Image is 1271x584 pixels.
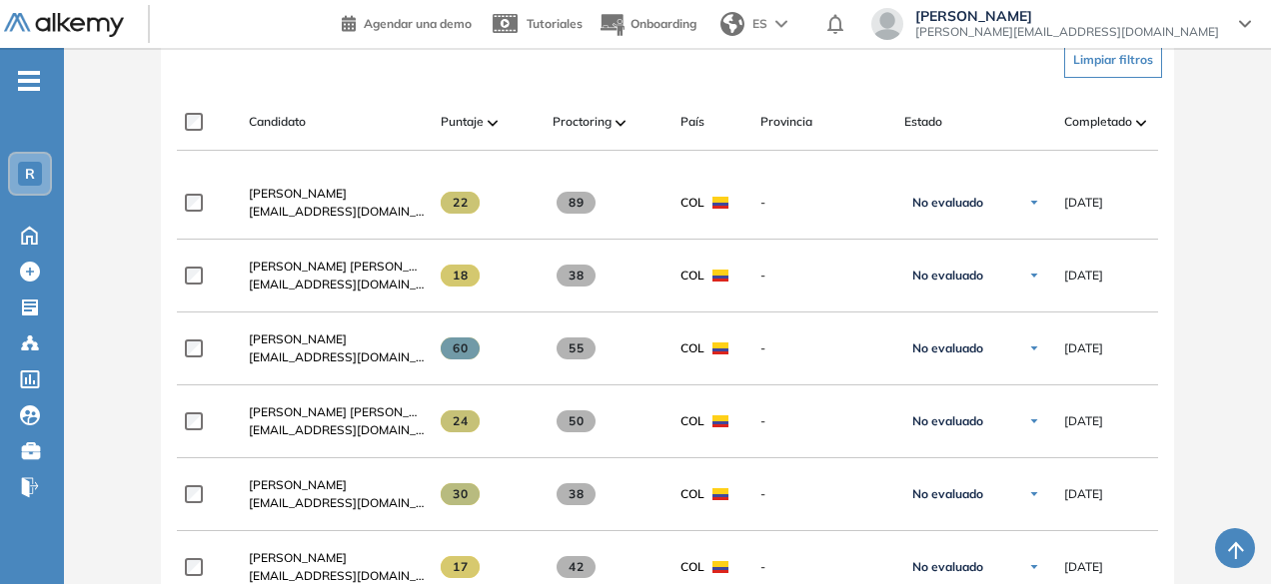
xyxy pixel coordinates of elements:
[760,267,888,285] span: -
[912,486,983,502] span: No evaluado
[249,476,425,494] a: [PERSON_NAME]
[712,561,728,573] img: COL
[720,12,744,36] img: world
[680,339,704,357] span: COL
[249,276,425,293] span: [EMAIL_ADDRESS][DOMAIN_NAME]
[775,20,787,28] img: arrow
[1064,412,1103,430] span: [DATE]
[912,195,983,211] span: No evaluado
[249,113,306,131] span: Candidato
[1028,197,1040,209] img: Ícono de flecha
[712,270,728,282] img: COL
[680,558,704,576] span: COL
[488,120,498,126] img: [missing "en.ARROW_ALT" translation]
[1028,415,1040,427] img: Ícono de flecha
[904,113,942,131] span: Estado
[760,339,888,357] span: -
[1028,561,1040,573] img: Ícono de flecha
[712,197,728,209] img: COL
[249,331,347,346] span: [PERSON_NAME]
[249,404,549,419] span: [PERSON_NAME] [PERSON_NAME] [PERSON_NAME]
[557,192,596,214] span: 89
[557,483,596,505] span: 38
[1064,485,1103,503] span: [DATE]
[680,485,704,503] span: COL
[249,258,425,276] a: [PERSON_NAME] [PERSON_NAME]
[1064,113,1132,131] span: Completado
[249,477,347,492] span: [PERSON_NAME]
[441,483,480,505] span: 30
[760,113,812,131] span: Provincia
[249,185,425,203] a: [PERSON_NAME]
[760,485,888,503] span: -
[441,410,480,432] span: 24
[1136,120,1146,126] img: [missing "en.ARROW_ALT" translation]
[1064,339,1103,357] span: [DATE]
[557,410,596,432] span: 50
[680,194,704,212] span: COL
[527,16,583,31] span: Tutoriales
[912,559,983,575] span: No evaluado
[680,267,704,285] span: COL
[441,113,484,131] span: Puntaje
[25,166,35,182] span: R
[912,268,983,284] span: No evaluado
[249,549,425,567] a: [PERSON_NAME]
[249,403,425,421] a: [PERSON_NAME] [PERSON_NAME] [PERSON_NAME]
[1028,342,1040,354] img: Ícono de flecha
[364,16,472,31] span: Agendar una demo
[752,15,767,33] span: ES
[1064,558,1103,576] span: [DATE]
[249,494,425,512] span: [EMAIL_ADDRESS][DOMAIN_NAME]
[680,113,704,131] span: País
[1028,270,1040,282] img: Ícono de flecha
[599,3,696,46] button: Onboarding
[249,330,425,348] a: [PERSON_NAME]
[915,24,1219,40] span: [PERSON_NAME][EMAIL_ADDRESS][DOMAIN_NAME]
[616,120,626,126] img: [missing "en.ARROW_ALT" translation]
[249,550,347,565] span: [PERSON_NAME]
[441,337,480,359] span: 60
[441,265,480,287] span: 18
[1064,194,1103,212] span: [DATE]
[1028,488,1040,500] img: Ícono de flecha
[712,342,728,354] img: COL
[760,194,888,212] span: -
[553,113,612,131] span: Proctoring
[760,412,888,430] span: -
[1064,42,1162,78] button: Limpiar filtros
[249,259,448,274] span: [PERSON_NAME] [PERSON_NAME]
[249,421,425,439] span: [EMAIL_ADDRESS][DOMAIN_NAME]
[342,10,472,34] a: Agendar una demo
[249,186,347,201] span: [PERSON_NAME]
[4,13,124,38] img: Logo
[915,8,1219,24] span: [PERSON_NAME]
[712,488,728,500] img: COL
[680,412,704,430] span: COL
[18,79,40,83] i: -
[557,265,596,287] span: 38
[912,340,983,356] span: No evaluado
[912,413,983,429] span: No evaluado
[1064,267,1103,285] span: [DATE]
[760,558,888,576] span: -
[249,203,425,221] span: [EMAIL_ADDRESS][DOMAIN_NAME]
[557,556,596,578] span: 42
[557,337,596,359] span: 55
[441,556,480,578] span: 17
[631,16,696,31] span: Onboarding
[441,192,480,214] span: 22
[249,348,425,366] span: [EMAIL_ADDRESS][DOMAIN_NAME]
[712,415,728,427] img: COL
